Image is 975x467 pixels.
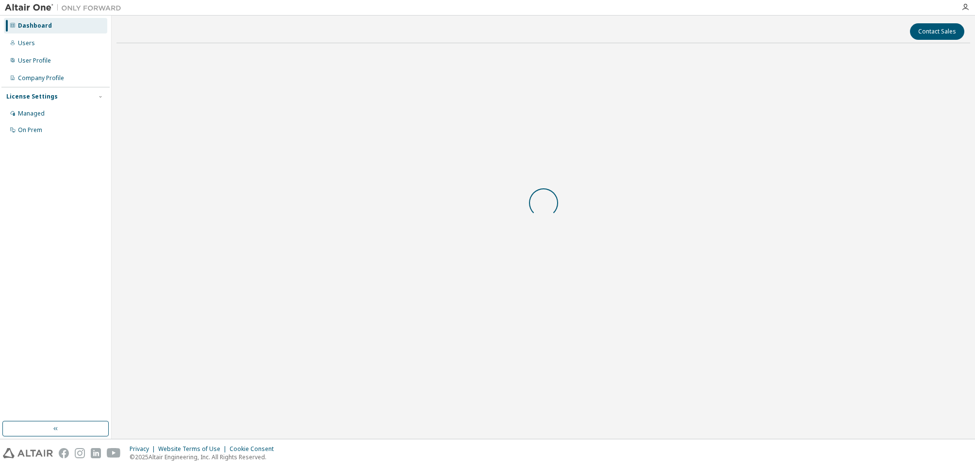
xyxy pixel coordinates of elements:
[130,453,280,461] p: © 2025 Altair Engineering, Inc. All Rights Reserved.
[75,448,85,458] img: instagram.svg
[18,74,64,82] div: Company Profile
[130,445,158,453] div: Privacy
[18,22,52,30] div: Dashboard
[158,445,230,453] div: Website Terms of Use
[3,448,53,458] img: altair_logo.svg
[59,448,69,458] img: facebook.svg
[5,3,126,13] img: Altair One
[107,448,121,458] img: youtube.svg
[230,445,280,453] div: Cookie Consent
[18,39,35,47] div: Users
[18,110,45,117] div: Managed
[910,23,964,40] button: Contact Sales
[18,126,42,134] div: On Prem
[18,57,51,65] div: User Profile
[6,93,58,100] div: License Settings
[91,448,101,458] img: linkedin.svg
